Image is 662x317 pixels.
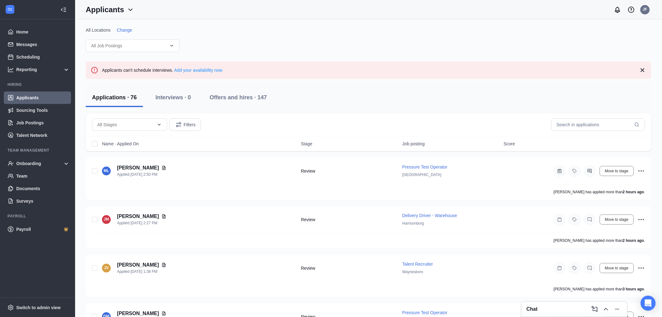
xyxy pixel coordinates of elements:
[16,170,70,182] a: Team
[97,121,154,128] input: All Stages
[586,217,593,222] svg: ChatInactive
[91,66,98,74] svg: Error
[16,117,70,129] a: Job Postings
[16,91,70,104] a: Applicants
[170,118,201,131] button: Filter Filters
[60,7,67,13] svg: Collapse
[7,6,13,13] svg: WorkstreamLogo
[117,164,159,171] h5: [PERSON_NAME]
[623,190,644,194] b: 2 hours ago
[104,168,109,174] div: ML
[91,42,167,49] input: All Job Postings
[301,216,399,223] div: Review
[601,304,611,314] button: ChevronUp
[161,262,166,268] svg: Document
[16,160,64,167] div: Onboarding
[16,51,70,63] a: Scheduling
[614,6,621,13] svg: Notifications
[638,216,645,223] svg: Ellipses
[571,266,578,271] svg: Tag
[16,304,61,311] div: Switch to admin view
[102,141,139,147] span: Name · Applied On
[590,304,600,314] button: ComposeMessage
[16,223,70,236] a: PayrollCrown
[614,305,621,313] svg: Minimize
[16,129,70,142] a: Talent Network
[16,66,70,73] div: Reporting
[527,306,538,313] h3: Chat
[8,304,14,311] svg: Settings
[8,160,14,167] svg: UserCheck
[16,104,70,117] a: Sourcing Tools
[554,287,645,292] p: [PERSON_NAME] has applied more than .
[8,66,14,73] svg: Analysis
[117,213,159,220] h5: [PERSON_NAME]
[556,266,563,271] svg: Note
[402,270,423,274] span: Waynesboro
[402,213,457,218] span: Delivery Driver - Warehouse
[169,43,174,48] svg: ChevronDown
[161,311,166,316] svg: Document
[554,190,645,195] p: [PERSON_NAME] has applied more than .
[127,6,134,13] svg: ChevronDown
[86,4,124,15] h1: Applicants
[402,310,447,315] span: Pressure Test Operator
[639,66,646,74] svg: Cross
[92,94,137,101] div: Applications · 76
[174,68,222,73] a: Add your availability now
[117,262,159,268] h5: [PERSON_NAME]
[402,164,447,169] span: Pressure Test Operator
[301,168,399,174] div: Review
[600,263,634,273] button: Move to stage
[402,262,433,267] span: Talent Recruiter
[117,310,159,317] h5: [PERSON_NAME]
[602,305,610,313] svg: ChevronUp
[161,165,166,170] svg: Document
[104,265,109,271] div: JV
[638,264,645,272] svg: Ellipses
[634,122,639,127] svg: MagnifyingGlass
[641,296,656,311] div: Open Intercom Messenger
[16,26,70,38] a: Home
[586,266,593,271] svg: ChatInactive
[175,121,182,128] svg: Filter
[117,28,132,33] span: Change
[86,28,110,33] span: All Locations
[628,6,635,13] svg: QuestionInfo
[623,238,644,243] b: 2 hours ago
[16,38,70,51] a: Messages
[504,141,515,147] span: Score
[16,182,70,195] a: Documents
[8,214,69,219] div: Payroll
[600,166,634,176] button: Move to stage
[155,94,191,101] div: Interviews · 0
[117,171,166,178] div: Applied [DATE] 2:50 PM
[556,169,563,174] svg: ActiveNote
[643,7,647,12] div: JF
[623,287,644,291] b: 3 hours ago
[117,220,166,226] div: Applied [DATE] 2:27 PM
[571,169,578,174] svg: Tag
[8,148,69,153] div: Team Management
[586,169,593,174] svg: ActiveChat
[556,217,563,222] svg: Note
[402,141,425,147] span: Job posting
[600,215,634,225] button: Move to stage
[591,305,598,313] svg: ComposeMessage
[16,195,70,207] a: Surveys
[402,173,441,177] span: [GEOGRAPHIC_DATA]
[157,122,162,127] svg: ChevronDown
[104,217,109,222] div: JM
[301,265,399,271] div: Review
[301,141,313,147] span: Stage
[102,68,222,73] span: Applicants can't schedule interviews.
[554,238,645,243] p: [PERSON_NAME] has applied more than .
[638,167,645,175] svg: Ellipses
[571,217,578,222] svg: Tag
[210,94,267,101] div: Offers and hires · 147
[117,268,166,275] div: Applied [DATE] 1:38 PM
[551,118,645,131] input: Search in applications
[402,221,424,226] span: Harrisonburg
[161,214,166,219] svg: Document
[8,82,69,87] div: Hiring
